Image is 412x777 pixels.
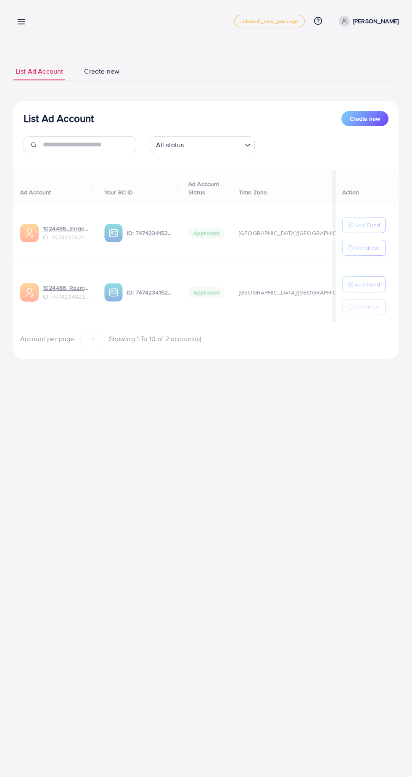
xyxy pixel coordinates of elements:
button: Create new [341,111,388,126]
div: Search for option [150,136,255,153]
h3: List Ad Account [24,112,94,125]
a: adreach_new_package [234,15,305,27]
p: [PERSON_NAME] [353,16,399,26]
a: [PERSON_NAME] [335,16,399,27]
span: List Ad Account [16,66,63,76]
input: Search for option [187,137,241,151]
span: Create new [84,66,119,76]
span: adreach_new_package [241,19,298,24]
span: Create new [350,114,380,123]
span: All status [154,139,186,151]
